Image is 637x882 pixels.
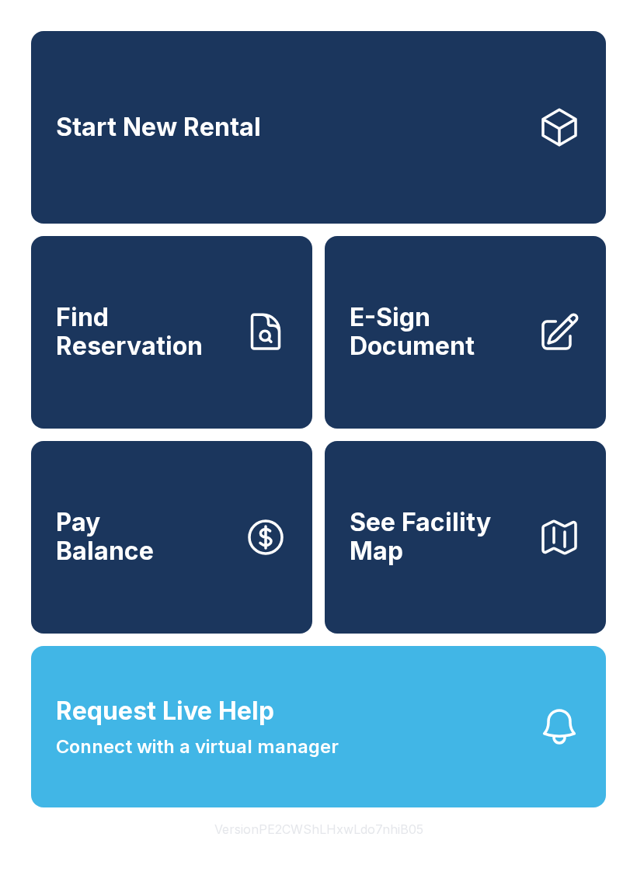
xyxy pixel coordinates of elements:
span: Find Reservation [56,304,231,360]
span: Connect with a virtual manager [56,733,339,761]
span: Start New Rental [56,113,261,142]
button: See Facility Map [325,441,606,634]
span: Request Live Help [56,693,274,730]
button: VersionPE2CWShLHxwLdo7nhiB05 [202,807,436,851]
button: Request Live HelpConnect with a virtual manager [31,646,606,807]
span: Pay Balance [56,509,154,565]
a: E-Sign Document [325,236,606,429]
span: See Facility Map [350,509,525,565]
a: PayBalance [31,441,312,634]
span: E-Sign Document [350,304,525,360]
a: Find Reservation [31,236,312,429]
a: Start New Rental [31,31,606,224]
